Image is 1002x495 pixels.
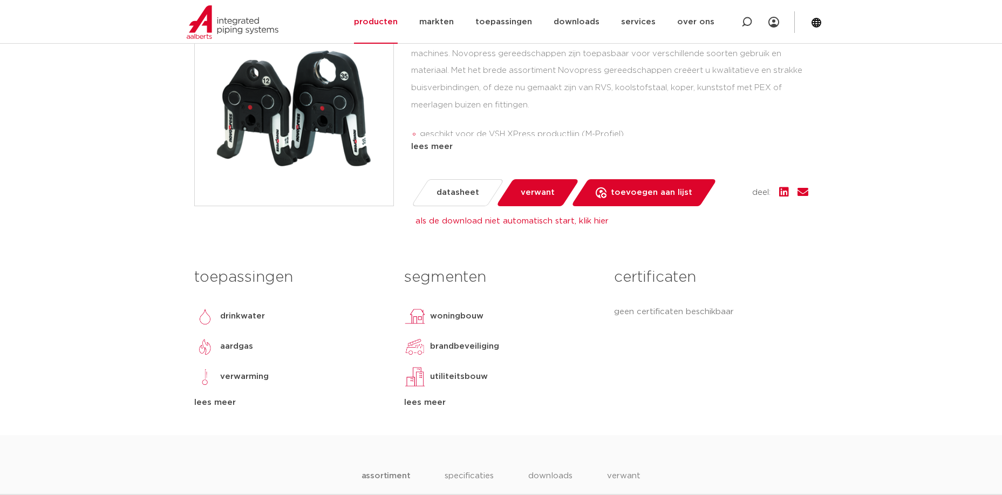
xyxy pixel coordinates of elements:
[611,184,692,201] span: toevoegen aan lijst
[194,267,388,288] h3: toepassingen
[752,186,771,199] span: deel:
[430,340,499,353] p: brandbeveiliging
[437,184,479,201] span: datasheet
[404,366,426,388] img: utiliteitsbouw
[411,28,808,136] div: De Novopress P5990 zijn PB2 M-profiel pers bekken en kettingen, geschikt voor de ACO202/3 pers ma...
[195,7,393,206] img: Product Image for Novopress bekken,kettingen en adapters PB2 M-profiel
[430,370,488,383] p: utiliteitsbouw
[220,310,265,323] p: drinkwater
[614,306,808,318] p: geen certificaten beschikbaar
[194,396,388,409] div: lees meer
[194,306,216,327] img: drinkwater
[220,340,253,353] p: aardgas
[404,267,598,288] h3: segmenten
[430,310,483,323] p: woningbouw
[220,370,269,383] p: verwarming
[614,267,808,288] h3: certificaten
[194,366,216,388] img: verwarming
[411,140,808,153] div: lees meer
[404,396,598,409] div: lees meer
[415,217,609,225] a: als de download niet automatisch start, klik hier
[521,184,555,201] span: verwant
[404,306,426,327] img: woningbouw
[420,126,808,143] li: geschikt voor de VSH XPress productlijn (M-Profiel)
[495,179,579,206] a: verwant
[194,336,216,357] img: aardgas
[411,179,504,206] a: datasheet
[404,336,426,357] img: brandbeveiliging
